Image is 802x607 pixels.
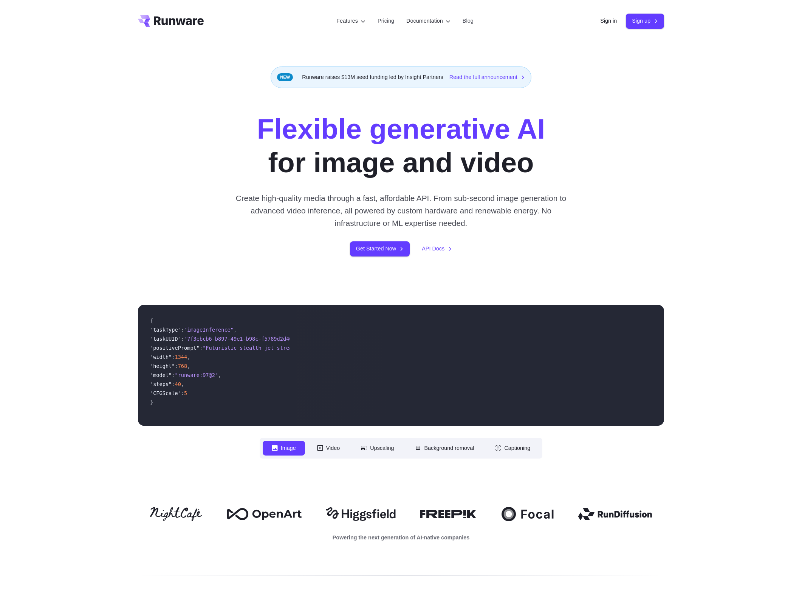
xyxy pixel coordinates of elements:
strong: Flexible generative AI [257,113,545,145]
h1: for image and video [257,112,545,180]
span: , [181,381,184,387]
span: , [234,327,237,333]
span: { [150,318,153,324]
span: 768 [178,363,187,369]
label: Features [336,17,365,25]
a: Sign in [600,17,617,25]
span: "model" [150,372,172,378]
span: : [172,381,175,387]
span: : [172,354,175,360]
span: : [200,345,203,351]
span: : [181,390,184,396]
a: Sign up [626,14,664,28]
span: "runware:97@2" [175,372,218,378]
span: "7f3ebcb6-b897-49e1-b98c-f5789d2d40d7" [184,336,302,342]
span: "height" [150,363,175,369]
a: Blog [463,17,474,25]
span: 5 [184,390,187,396]
span: : [175,363,178,369]
p: Create high-quality media through a fast, affordable API. From sub-second image generation to adv... [233,192,570,230]
div: Runware raises $13M seed funding led by Insight Partners [271,66,531,88]
span: "steps" [150,381,172,387]
a: Get Started Now [350,241,410,256]
button: Captioning [486,441,539,456]
span: , [187,354,190,360]
span: "width" [150,354,172,360]
button: Video [308,441,349,456]
span: "positivePrompt" [150,345,200,351]
button: Upscaling [352,441,403,456]
button: Image [263,441,305,456]
label: Documentation [406,17,451,25]
a: Pricing [378,17,394,25]
a: API Docs [422,244,452,253]
span: "CFGScale" [150,390,181,396]
span: "Futuristic stealth jet streaking through a neon-lit cityscape with glowing purple exhaust" [203,345,484,351]
span: , [187,363,190,369]
span: 1344 [175,354,187,360]
span: "taskUUID" [150,336,181,342]
span: : [172,372,175,378]
span: : [181,327,184,333]
p: Powering the next generation of AI-native companies [138,533,664,542]
a: Go to / [138,15,204,27]
span: : [181,336,184,342]
a: Read the full announcement [449,73,525,82]
span: , [218,372,221,378]
span: 40 [175,381,181,387]
span: "imageInference" [184,327,234,333]
button: Background removal [406,441,483,456]
span: } [150,399,153,405]
span: "taskType" [150,327,181,333]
